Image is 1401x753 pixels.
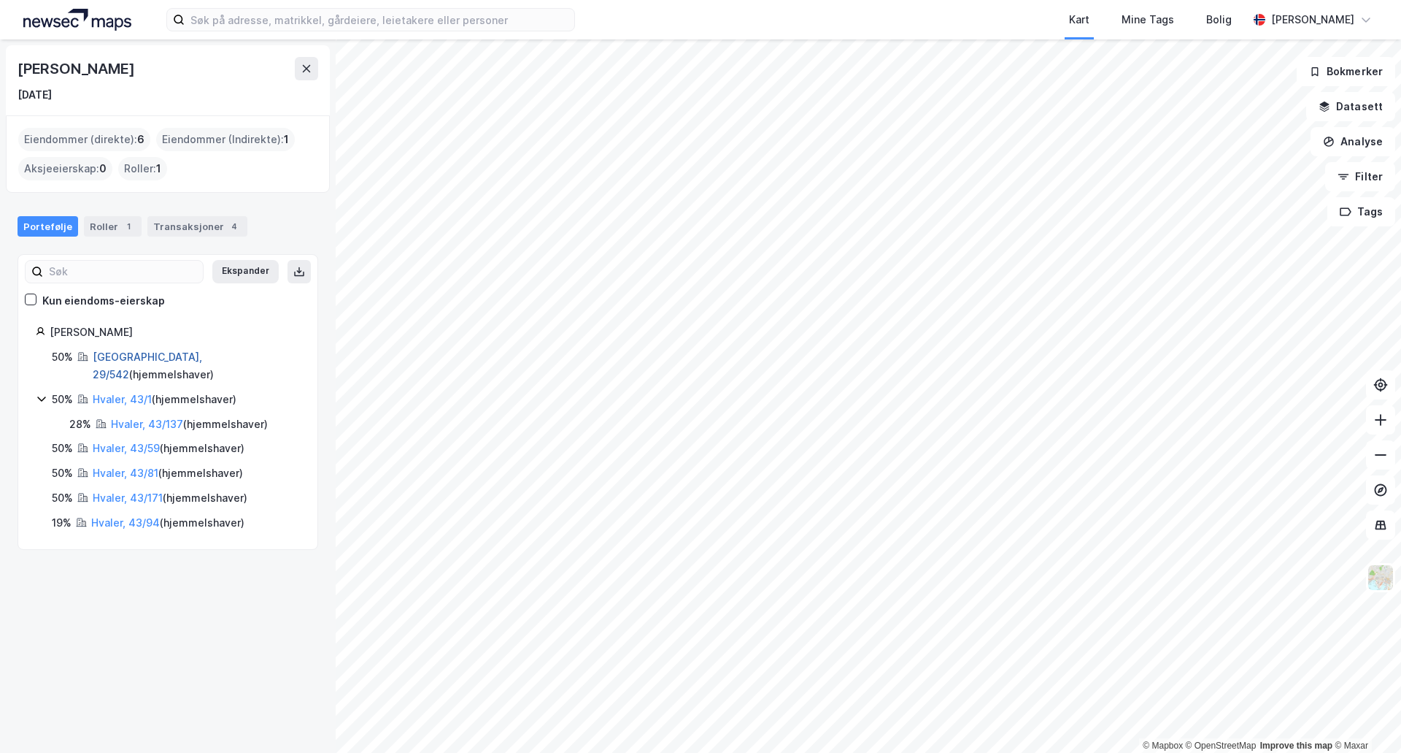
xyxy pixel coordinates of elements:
div: [PERSON_NAME] [50,324,300,341]
a: Hvaler, 43/81 [93,467,158,479]
div: Eiendommer (direkte) : [18,128,150,151]
div: ( hjemmelshaver ) [93,489,247,507]
span: 1 [284,131,289,148]
div: Transaksjoner [147,216,247,237]
div: ( hjemmelshaver ) [93,348,300,383]
div: ( hjemmelshaver ) [93,391,236,408]
div: 19% [52,514,72,532]
a: Hvaler, 43/94 [91,516,160,529]
button: Datasett [1306,92,1395,121]
button: Analyse [1311,127,1395,156]
div: Portefølje [18,216,78,237]
a: Hvaler, 43/59 [93,442,160,454]
img: logo.a4113a55bc3d86da70a041830d287a7e.svg [23,9,131,31]
div: 50% [52,348,73,366]
a: OpenStreetMap [1186,741,1257,751]
a: Improve this map [1260,741,1332,751]
a: Hvaler, 43/137 [111,418,183,430]
span: 6 [137,131,144,148]
div: ( hjemmelshaver ) [93,440,244,457]
span: 0 [99,160,107,177]
input: Søk på adresse, matrikkel, gårdeiere, leietakere eller personer [185,9,574,31]
button: Ekspander [212,260,279,283]
input: Søk [43,261,203,283]
div: 1 [121,219,136,234]
div: Bolig [1206,11,1232,28]
button: Filter [1325,162,1395,191]
div: 50% [52,489,73,507]
a: [GEOGRAPHIC_DATA], 29/542 [93,351,202,381]
div: [PERSON_NAME] [18,57,137,80]
div: Kart [1069,11,1089,28]
div: ( hjemmelshaver ) [91,514,244,532]
a: Hvaler, 43/1 [93,393,152,405]
div: ( hjemmelshaver ) [111,416,268,433]
div: 4 [227,219,242,234]
button: Tags [1327,197,1395,226]
div: Roller [84,216,142,237]
button: Bokmerker [1297,57,1395,86]
div: Mine Tags [1122,11,1174,28]
span: 1 [156,160,161,177]
div: Eiendommer (Indirekte) : [156,128,295,151]
div: Aksjeeierskap : [18,157,112,180]
div: [DATE] [18,86,52,104]
div: Roller : [118,157,167,180]
div: 28% [69,416,91,433]
div: 50% [52,440,73,457]
div: Kun eiendoms-eierskap [42,292,165,310]
div: 50% [52,465,73,482]
a: Mapbox [1143,741,1183,751]
div: [PERSON_NAME] [1271,11,1354,28]
div: 50% [52,391,73,408]
div: ( hjemmelshaver ) [93,465,243,482]
iframe: Chat Widget [1328,683,1401,753]
a: Hvaler, 43/171 [93,492,163,504]
img: Z [1367,564,1394,592]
